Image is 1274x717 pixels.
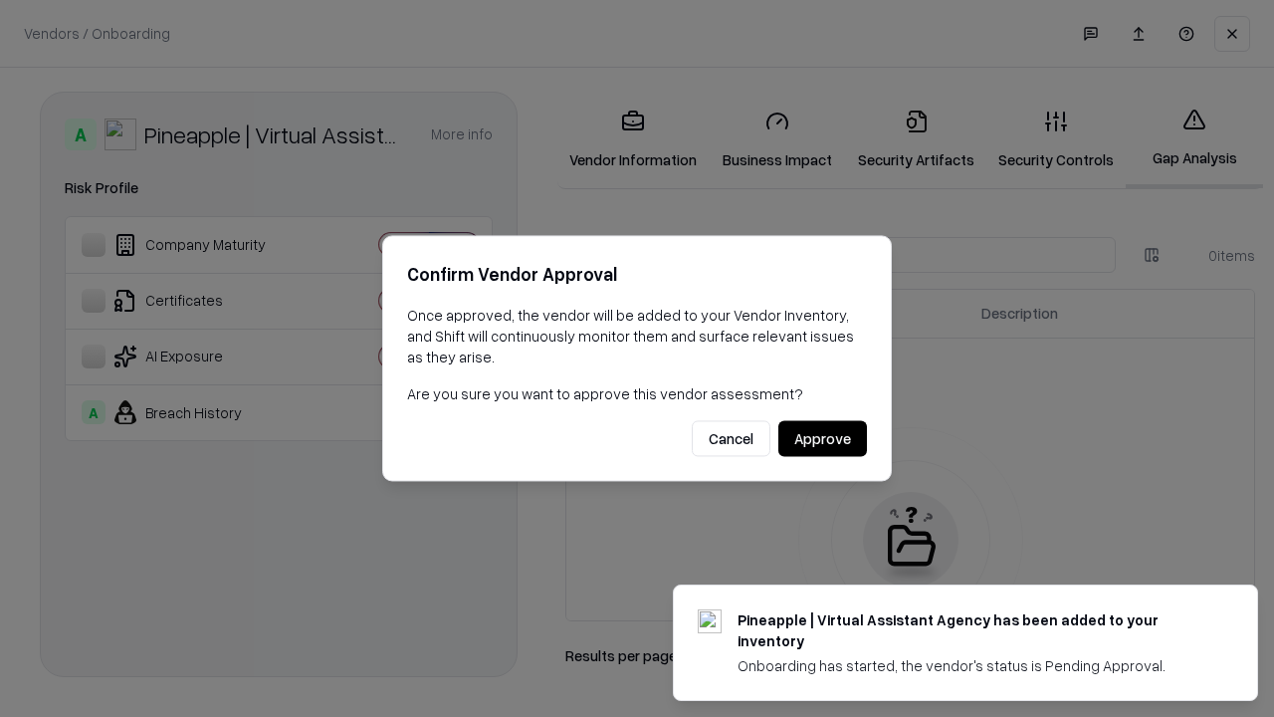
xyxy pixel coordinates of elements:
[738,609,1209,651] div: Pineapple | Virtual Assistant Agency has been added to your inventory
[407,383,867,404] p: Are you sure you want to approve this vendor assessment?
[738,655,1209,676] div: Onboarding has started, the vendor's status is Pending Approval.
[692,421,770,457] button: Cancel
[698,609,722,633] img: trypineapple.com
[407,305,867,367] p: Once approved, the vendor will be added to your Vendor Inventory, and Shift will continuously mon...
[778,421,867,457] button: Approve
[407,260,867,289] h2: Confirm Vendor Approval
